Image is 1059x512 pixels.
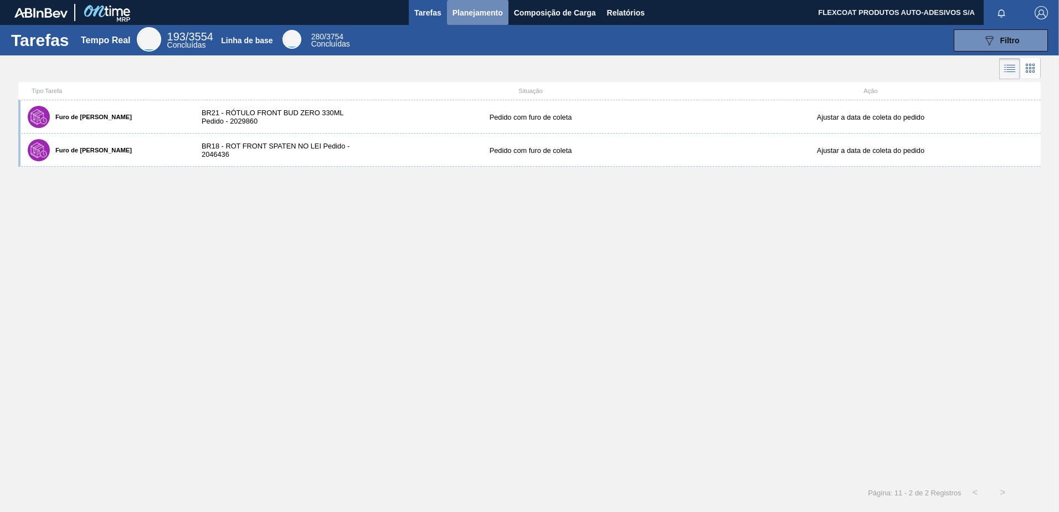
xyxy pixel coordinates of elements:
div: Visão em Cards [1020,58,1041,79]
div: Ajustar a data de coleta do pedido [701,146,1041,155]
span: Composição de Carga [514,6,596,19]
div: Linha de base [221,36,273,45]
span: Planejamento [453,6,503,19]
span: Tarefas [414,6,441,19]
img: Logout [1035,6,1048,19]
div: Ajustar a data de coleta do pedido [701,113,1041,121]
div: BR21 - RÓTULO FRONT BUD ZERO 330ML Pedido - 2029860 [191,109,361,125]
div: Base Line [282,30,301,49]
div: Ação [701,88,1041,94]
div: Pedido com furo de coleta [361,113,701,121]
button: < [962,479,989,506]
div: Tipo Tarefa [20,88,191,94]
font: 3554 [188,30,213,43]
label: Furo de [PERSON_NAME] [50,147,132,153]
div: Base Line [311,33,350,48]
h1: Tarefas [11,34,69,47]
span: / [167,30,213,43]
div: Visão em Lista [999,58,1020,79]
span: / [311,32,343,41]
span: Filtro [1000,36,1020,45]
font: 3754 [326,32,343,41]
div: Real Time [167,32,213,49]
span: 193 [167,30,186,43]
div: Pedido com furo de coleta [361,146,701,155]
span: 1 - 2 de 2 Registros [898,489,961,497]
div: Tempo Real [81,35,131,45]
img: TNhmsLtSVTkK8tSr43FrP2fwEKptu5GPRR3wAAAABJRU5ErkJggg== [14,8,68,18]
div: Situação [361,88,701,94]
div: BR18 - ROT FRONT SPATEN NO LEI Pedido - 2046436 [191,142,361,158]
button: Notificações [984,5,1019,21]
span: Página: 1 [868,489,898,497]
span: 280 [311,32,324,41]
div: Real Time [137,27,161,52]
button: Filtro [954,29,1048,52]
button: > [989,479,1017,506]
span: Concluídas [167,40,206,49]
span: Concluídas [311,39,350,48]
label: Furo de [PERSON_NAME] [50,114,132,120]
span: Relatórios [607,6,645,19]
